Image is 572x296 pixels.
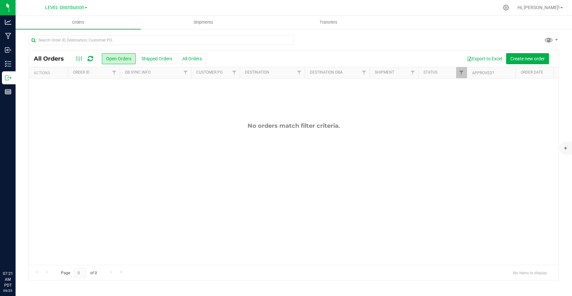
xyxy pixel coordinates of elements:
[463,53,506,64] button: Export to Excel
[245,70,269,75] a: Destination
[5,33,11,39] inline-svg: Manufacturing
[141,16,266,29] a: Shipments
[510,56,545,61] span: Create new order
[423,70,437,75] a: Status
[521,70,543,75] a: Order Date
[29,35,294,45] input: Search Order ID, Destination, Customer PO...
[5,75,11,81] inline-svg: Outbound
[29,122,559,129] div: No orders match filter criteria.
[375,70,394,75] a: Shipment
[517,5,560,10] span: Hi, [PERSON_NAME]!
[310,70,343,75] a: Destination DBA
[55,268,102,278] span: Page of 0
[294,67,305,78] a: Filter
[63,19,93,25] span: Orders
[125,70,151,75] a: QB Sync Info
[311,19,346,25] span: Transfers
[19,243,27,251] iframe: Resource center unread badge
[16,16,141,29] a: Orders
[45,5,84,10] span: LEVEL Distribution
[6,244,26,264] iframe: Resource center
[102,53,136,64] button: Open Orders
[266,16,391,29] a: Transfers
[359,67,370,78] a: Filter
[472,71,494,75] a: Approved?
[137,53,176,64] button: Shipped Orders
[229,67,240,78] a: Filter
[502,5,510,11] div: Manage settings
[73,70,90,75] a: Order ID
[408,67,418,78] a: Filter
[5,19,11,25] inline-svg: Analytics
[185,19,222,25] span: Shipments
[34,71,65,75] div: Actions
[3,271,13,288] p: 07:21 AM PDT
[508,268,552,278] span: No items to display
[506,53,549,64] button: Create new order
[456,67,467,78] a: Filter
[5,47,11,53] inline-svg: Inbound
[196,70,223,75] a: Customer PO
[109,67,120,78] a: Filter
[5,89,11,95] inline-svg: Reports
[34,55,70,62] span: All Orders
[5,61,11,67] inline-svg: Inventory
[3,288,13,293] p: 09/25
[180,67,191,78] a: Filter
[178,53,206,64] button: All Orders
